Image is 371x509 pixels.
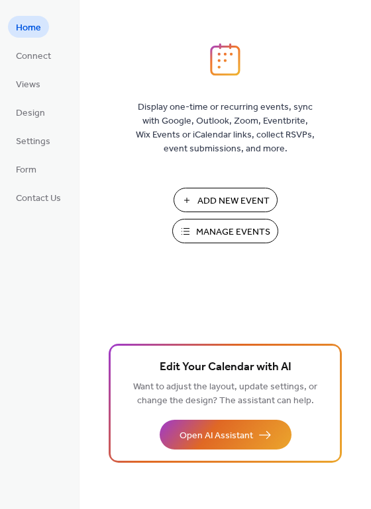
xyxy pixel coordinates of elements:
[174,188,278,212] button: Add New Event
[136,100,315,156] span: Display one-time or recurring events, sync with Google, Outlook, Zoom, Eventbrite, Wix Events or ...
[8,44,59,66] a: Connect
[8,130,58,151] a: Settings
[8,186,69,208] a: Contact Us
[16,78,40,92] span: Views
[160,420,291,450] button: Open AI Assistant
[16,106,45,120] span: Design
[8,16,49,38] a: Home
[8,101,53,123] a: Design
[16,135,50,149] span: Settings
[197,194,270,208] span: Add New Event
[160,358,291,377] span: Edit Your Calendar with AI
[196,225,270,239] span: Manage Events
[16,50,51,63] span: Connect
[16,21,41,35] span: Home
[172,219,278,243] button: Manage Events
[8,158,44,180] a: Form
[210,43,240,76] img: logo_icon.svg
[16,192,61,206] span: Contact Us
[8,73,48,95] a: Views
[180,429,253,443] span: Open AI Assistant
[133,378,317,410] span: Want to adjust the layout, update settings, or change the design? The assistant can help.
[16,163,36,177] span: Form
